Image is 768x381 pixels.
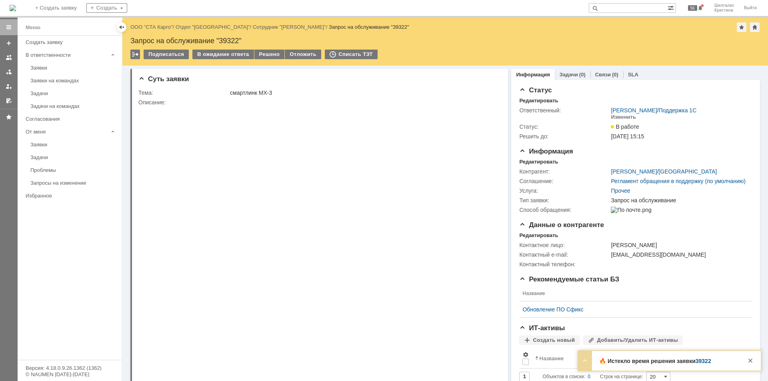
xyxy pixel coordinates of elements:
[230,90,496,96] div: смартлинк МХ-3
[628,72,638,78] a: SLA
[30,142,117,148] div: Заявки
[519,86,552,94] span: Статус
[658,107,696,114] a: Поддержка 1С
[22,113,120,125] a: Согласования
[519,207,609,213] div: Способ обращения:
[253,24,329,30] div: /
[580,356,590,365] div: Развернуть
[519,188,609,194] div: Услуга:
[27,87,120,100] a: Задачи
[611,107,657,114] a: [PERSON_NAME]
[519,168,609,175] div: Контрагент:
[2,94,15,107] a: Мои согласования
[26,372,114,377] div: © NAUMEN [DATE]-[DATE]
[516,72,550,78] a: Информация
[519,178,609,184] div: Соглашение:
[611,188,630,194] a: Прочее
[26,39,117,45] div: Создать заявку
[579,72,586,78] div: (0)
[611,114,636,120] div: Изменить
[27,62,120,74] a: Заявки
[532,348,746,369] th: Название
[688,5,697,11] span: 56
[86,3,127,13] div: Создать
[611,107,696,114] div: /
[30,65,117,71] div: Заявки
[519,98,558,104] div: Редактировать
[130,24,176,30] div: /
[519,275,619,283] span: Рекомендуемые статьи БЗ
[130,50,140,59] div: Работа с массовостью
[10,5,16,11] a: Перейти на домашнюю страницу
[599,358,711,364] strong: 🔥 Истекло время решения заявки
[519,324,565,332] span: ИТ-активы
[26,365,114,371] div: Версия: 4.18.0.9.26.1362 (1362)
[611,168,717,175] div: /
[519,197,609,203] div: Тип заявки:
[26,193,108,199] div: Избранное
[611,251,748,258] div: [EMAIL_ADDRESS][DOMAIN_NAME]
[560,72,578,78] a: Задачи
[130,37,760,45] div: Запрос на обслуживание "39322"
[611,168,657,175] a: [PERSON_NAME]
[2,37,15,50] a: Создать заявку
[27,74,120,87] a: Заявки на командах
[30,167,117,173] div: Проблемы
[10,5,16,11] img: logo
[2,51,15,64] a: Заявки на командах
[329,24,409,30] div: Запрос на обслуживание "39322"
[519,286,746,301] th: Название
[30,90,117,96] div: Задачи
[27,164,120,176] a: Проблемы
[611,207,651,213] img: По почте.png
[668,4,676,11] span: Расширенный поиск
[138,75,189,83] span: Суть заявки
[519,107,609,114] div: Ответственный:
[26,129,108,135] div: От меня
[130,24,173,30] a: ООО "СТА Карго"
[542,374,585,379] span: Объектов в списке:
[26,116,117,122] div: Согласования
[519,261,609,267] div: Контактный телефон:
[117,22,126,32] div: Скрыть меню
[27,100,120,112] a: Задачи на командах
[611,133,644,140] span: [DATE] 15:15
[2,80,15,93] a: Мои заявки
[750,22,760,32] div: Сделать домашней страницей
[2,66,15,78] a: Заявки в моей ответственности
[737,22,746,32] div: Добавить в избранное
[746,356,755,365] div: Закрыть
[138,99,498,106] div: Описание:
[611,124,639,130] span: В работе
[658,168,717,175] a: [GEOGRAPHIC_DATA]
[30,154,117,160] div: Задачи
[595,72,611,78] a: Связи
[696,358,711,364] a: 39322
[519,148,573,155] span: Информация
[519,159,558,165] div: Редактировать
[30,180,117,186] div: Запросы на изменение
[26,52,108,58] div: В ответственности
[519,232,558,239] div: Редактировать
[714,8,734,13] span: Кристина
[176,24,250,30] a: Отдел "[GEOGRAPHIC_DATA]"
[519,133,609,140] div: Решить до:
[26,23,40,32] div: Меню
[27,177,120,189] a: Запросы на изменение
[27,138,120,151] a: Заявки
[253,24,326,30] a: Сотрудник "[PERSON_NAME]"
[176,24,253,30] div: /
[611,197,748,203] div: Запрос на обслуживание
[611,242,748,248] div: [PERSON_NAME]
[519,221,604,229] span: Данные о контрагенте
[519,124,609,130] div: Статус:
[138,90,228,96] div: Тема:
[522,306,742,313] a: Обновление ПО Сфикс
[714,3,734,8] span: Шилгалис
[539,355,564,361] div: Название
[611,178,746,184] a: Регламент обращения в поддержку (по умолчанию)
[30,103,117,109] div: Задачи на командах
[612,72,618,78] div: (0)
[519,242,609,248] div: Контактное лицо:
